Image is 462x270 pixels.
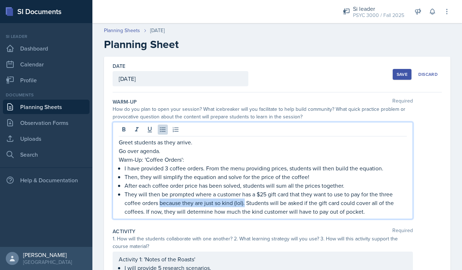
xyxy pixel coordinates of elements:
p: They will then be prompted where a customer has a $25 gift card that they want to use to pay for ... [125,190,407,216]
label: Activity [113,228,136,235]
div: How do you plan to open your session? What icebreaker will you facilitate to help build community... [113,105,413,121]
p: Go over agenda. [119,147,407,155]
button: Discard [414,69,442,80]
p: I have provided 3 coffee orders. From the menu providing prices, students will then build the equ... [125,164,407,173]
span: Required [392,228,413,235]
div: Documents [3,92,90,98]
p: Then, they will simplify the equation and solve for the price of the coffee! [125,173,407,181]
p: Greet students as they arrive. [119,138,407,147]
label: Date [113,62,125,70]
a: Uploads [3,131,90,146]
p: Warm-Up: 'Coffee Orders': [119,155,407,164]
h2: Planning Sheet [104,38,450,51]
div: 1. How will the students collaborate with one another? 2. What learning strategy will you use? 3.... [113,235,413,250]
a: Observation Forms [3,116,90,130]
div: Si leader [353,4,404,13]
a: Planning Sheets [104,27,140,34]
div: Save [397,71,407,77]
p: Activity 1: 'Notes of the Roasts' [119,255,407,264]
a: Planning Sheets [3,100,90,114]
a: Profile [3,73,90,87]
span: Required [392,98,413,105]
div: PSYC 3000 / Fall 2025 [353,12,404,19]
a: Calendar [3,57,90,71]
label: Warm-Up [113,98,137,105]
div: Discard [418,71,438,77]
a: Dashboard [3,41,90,56]
a: Search [3,147,90,162]
div: Help & Documentation [3,173,90,187]
button: Save [393,69,411,80]
p: After each coffee order price has been solved, students will sum all the prices together. [125,181,407,190]
div: [DATE] [150,27,165,34]
div: Si leader [3,33,90,40]
div: [PERSON_NAME] [23,251,72,258]
div: [GEOGRAPHIC_DATA] [23,258,72,266]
